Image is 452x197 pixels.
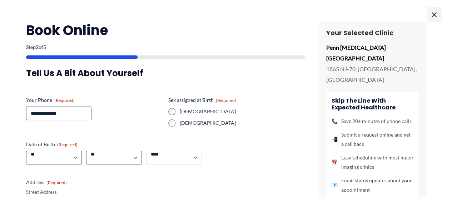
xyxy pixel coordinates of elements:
span: (Required) [54,98,75,103]
span: 2 [36,44,39,50]
label: Street Address [26,189,305,196]
label: [DEMOGRAPHIC_DATA] [180,119,305,127]
p: 1865 NJ-70, [GEOGRAPHIC_DATA], [GEOGRAPHIC_DATA] [326,64,419,85]
span: (Required) [216,98,236,103]
p: Penn [MEDICAL_DATA] [GEOGRAPHIC_DATA] [326,42,419,63]
label: [DEMOGRAPHIC_DATA] [180,108,305,115]
label: Your Phone [26,97,163,104]
li: Submit a request online and get a call back [332,130,414,149]
p: Step of [26,45,305,50]
h4: Skip the line with Expected Healthcare [332,97,414,111]
span: (Required) [46,180,67,185]
h2: Book Online [26,21,305,39]
span: 5 [43,44,46,50]
li: Easy scheduling with most major imaging clinics [332,153,414,172]
span: × [427,7,441,21]
legend: Address [26,179,67,186]
h3: Your Selected Clinic [326,29,419,37]
span: 📞 [332,117,338,126]
legend: Sex assigned at Birth [168,97,236,104]
legend: Date of Birth [26,141,78,148]
li: Email status updates about your appointment [332,176,414,194]
span: 📧 [332,181,338,190]
span: 📲 [332,135,338,144]
h3: Tell us a bit about yourself [26,68,305,79]
li: Save 20+ minutes of phone calls [332,117,414,126]
span: 📅 [332,158,338,167]
span: (Required) [57,142,78,147]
